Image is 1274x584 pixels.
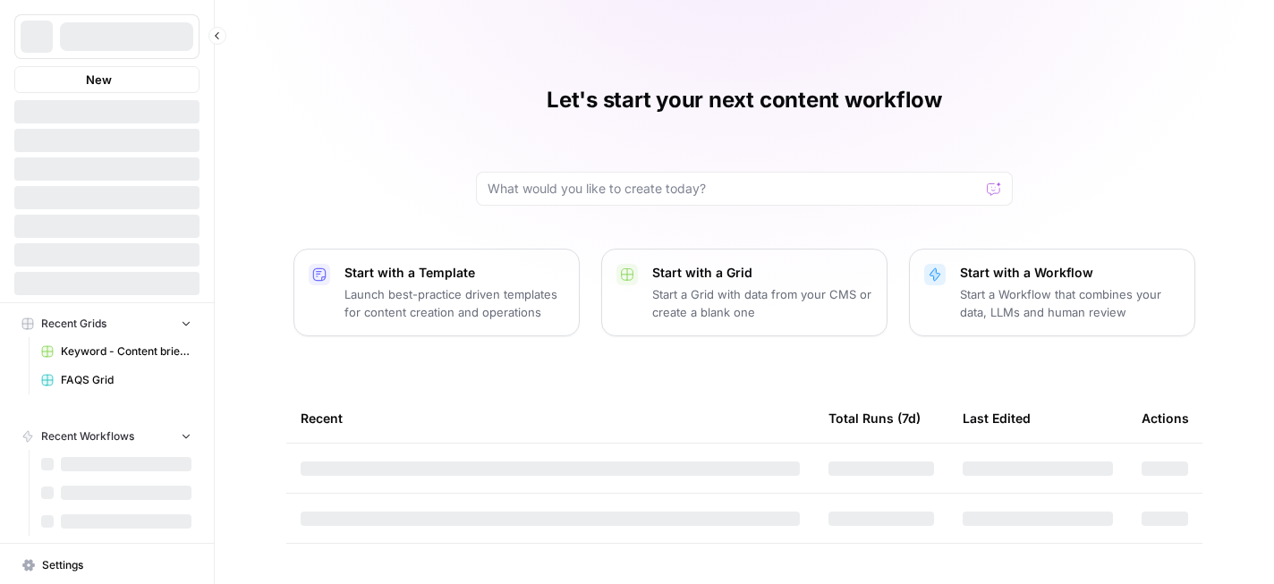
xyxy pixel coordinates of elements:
p: Start with a Workflow [960,264,1180,282]
p: Start a Grid with data from your CMS or create a blank one [652,285,872,321]
button: Start with a TemplateLaunch best-practice driven templates for content creation and operations [293,249,580,336]
p: Launch best-practice driven templates for content creation and operations [344,285,565,321]
button: New [14,66,200,93]
button: Start with a GridStart a Grid with data from your CMS or create a blank one [601,249,888,336]
div: Total Runs (7d) [828,394,921,443]
span: Recent Workflows [41,428,134,444]
span: FAQS Grid [61,372,191,388]
span: New [86,71,112,89]
button: Recent Workflows [14,423,200,450]
div: Actions [1142,394,1189,443]
p: Start a Workflow that combines your data, LLMs and human review [960,285,1180,321]
button: Start with a WorkflowStart a Workflow that combines your data, LLMs and human review [909,249,1195,336]
span: Keyword - Content brief - Article (Airops builders) - [PERSON_NAME] [61,343,191,360]
a: FAQS Grid [33,366,200,394]
a: Keyword - Content brief - Article (Airops builders) - [PERSON_NAME] [33,337,200,366]
div: Last Edited [963,394,1031,443]
h1: Let's start your next content workflow [547,86,942,114]
input: What would you like to create today? [488,180,980,198]
p: Start with a Grid [652,264,872,282]
span: Settings [42,557,191,573]
span: Recent Grids [41,316,106,332]
a: Settings [14,551,200,580]
button: Recent Grids [14,310,200,337]
div: Recent [301,394,800,443]
p: Start with a Template [344,264,565,282]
